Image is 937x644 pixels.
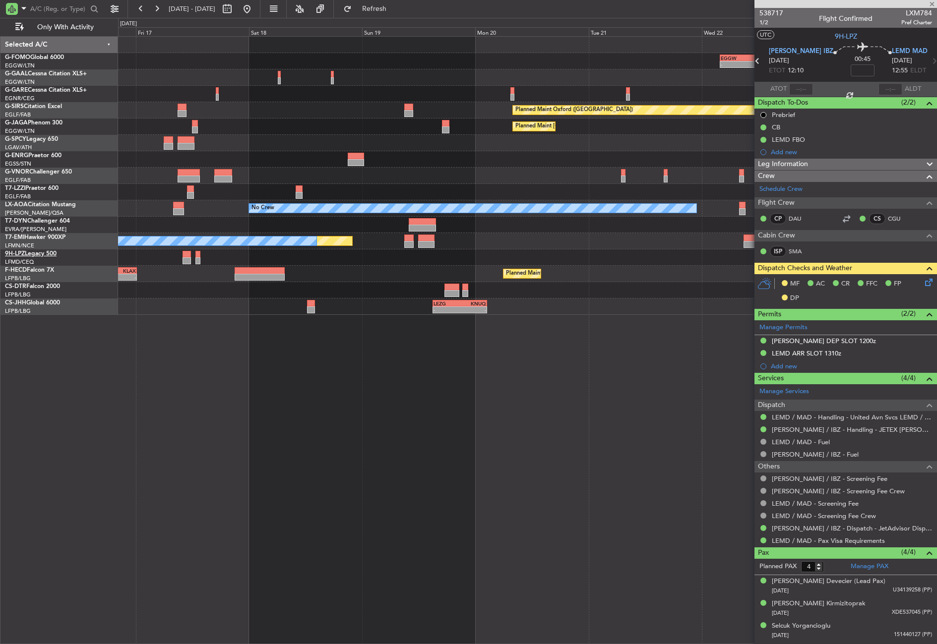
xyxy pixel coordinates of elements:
[434,300,460,306] div: LEZG
[892,47,928,57] span: LEMD MAD
[5,62,35,69] a: EGGW/LTN
[901,547,916,557] span: (4/4)
[5,202,76,208] a: LX-AOACitation Mustang
[772,524,932,532] a: [PERSON_NAME] / IBZ - Dispatch - JetAdvisor Dispatch 9H
[758,197,795,209] span: Flight Crew
[769,56,789,66] span: [DATE]
[5,300,26,306] span: CS-JHH
[5,193,31,200] a: EGLF/FAB
[772,577,885,586] div: [PERSON_NAME] Devecier (Lead Pax)
[721,61,746,67] div: -
[5,87,28,93] span: G-GARE
[835,31,857,42] span: 9H-LPZ
[5,71,87,77] a: G-GAALCessna Citation XLS+
[30,1,87,16] input: A/C (Reg. or Type)
[506,266,662,281] div: Planned Maint [GEOGRAPHIC_DATA] ([GEOGRAPHIC_DATA])
[5,185,59,191] a: T7-LZZIPraetor 600
[108,268,135,274] div: KLAX
[515,119,672,134] div: Planned Maint [GEOGRAPHIC_DATA] ([GEOGRAPHIC_DATA])
[5,218,70,224] a: T7-DYNChallenger 604
[5,275,31,282] a: LFPB/LBG
[5,226,66,233] a: EVRA/[PERSON_NAME]
[772,512,876,520] a: LEMD / MAD - Screening Fee Crew
[5,169,72,175] a: G-VNORChallenger 650
[758,461,780,472] span: Others
[772,425,932,434] a: [PERSON_NAME] / IBZ - Handling - JETEX [PERSON_NAME]
[5,307,31,315] a: LFPB/LBG
[721,55,746,61] div: EGGW
[5,202,28,208] span: LX-AOA
[5,153,62,159] a: G-ENRGPraetor 600
[772,111,795,119] div: Prebrief
[5,160,31,168] a: EGSS/STN
[772,450,859,459] a: [PERSON_NAME] / IBZ - Fuel
[136,27,249,36] div: Fri 17
[5,234,65,240] a: T7-EMIHawker 900XP
[901,97,916,108] span: (2/2)
[5,267,54,273] a: F-HECDFalcon 7X
[5,284,60,290] a: CS-DTRFalcon 2000
[5,87,87,93] a: G-GARECessna Citation XLS+
[771,148,932,156] div: Add new
[772,474,887,483] a: [PERSON_NAME] / IBZ - Screening Fee
[772,123,780,131] div: CB
[759,323,808,333] a: Manage Permits
[788,66,804,76] span: 12:10
[758,159,808,170] span: Leg Information
[5,144,32,151] a: LGAV/ATH
[901,8,932,18] span: LXM784
[894,279,901,289] span: FP
[758,171,775,182] span: Crew
[5,209,63,217] a: [PERSON_NAME]/QSA
[5,176,31,184] a: EGLF/FAB
[11,19,108,35] button: Only With Activity
[746,61,770,67] div: -
[757,30,774,39] button: UTC
[5,284,26,290] span: CS-DTR
[5,218,27,224] span: T7-DYN
[772,337,876,345] div: [PERSON_NAME] DEP SLOT 1200z
[5,120,28,126] span: G-JAGA
[772,621,830,631] div: Selcuk Yorgancioglu
[789,247,811,256] a: SMA
[892,56,912,66] span: [DATE]
[759,18,783,27] span: 1/2
[789,214,811,223] a: DAU
[5,78,35,86] a: EGGW/LTN
[894,631,932,639] span: 151440127 (PP)
[5,111,31,118] a: EGLF/FAB
[770,246,786,257] div: ISP
[758,97,808,109] span: Dispatch To-Dos
[5,104,24,110] span: G-SIRS
[901,18,932,27] span: Pref Charter
[5,95,35,102] a: EGNR/CEG
[772,135,805,144] div: LEMD FBO
[5,55,30,60] span: G-FOMO
[702,27,815,36] div: Wed 22
[759,8,783,18] span: 538717
[790,279,800,289] span: MF
[769,66,785,76] span: ETOT
[869,213,885,224] div: CS
[515,103,633,117] div: Planned Maint Oxford ([GEOGRAPHIC_DATA])
[460,300,486,306] div: KNUQ
[772,632,789,639] span: [DATE]
[816,279,825,289] span: AC
[5,136,58,142] a: G-SPCYLegacy 650
[770,213,786,224] div: CP
[759,387,809,397] a: Manage Services
[772,599,866,609] div: [PERSON_NAME] Kirmizitoprak
[251,201,274,216] div: No Crew
[5,251,25,257] span: 9H-LPZ
[460,307,486,313] div: -
[758,373,784,384] span: Services
[5,169,29,175] span: G-VNOR
[888,214,910,223] a: CGU
[758,547,769,559] span: Pax
[772,349,841,357] div: LEMD ARR SLOT 1310z
[758,400,785,411] span: Dispatch
[851,562,888,572] a: Manage PAX
[5,104,62,110] a: G-SIRSCitation Excel
[772,487,905,495] a: [PERSON_NAME] / IBZ - Screening Fee Crew
[5,185,25,191] span: T7-LZZI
